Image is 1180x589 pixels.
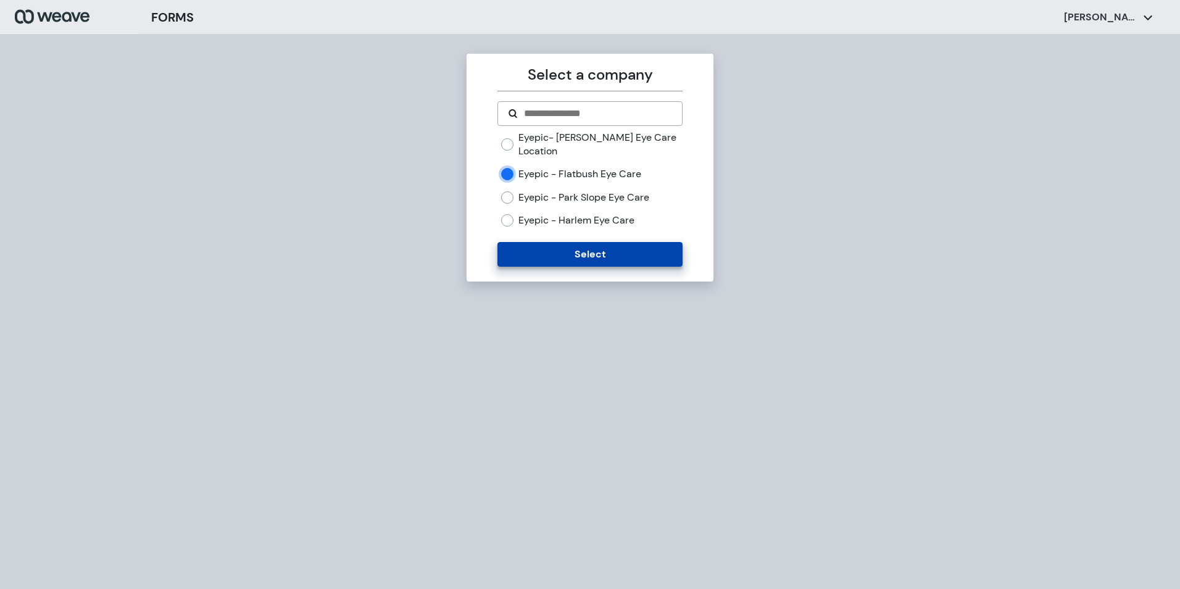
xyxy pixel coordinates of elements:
h3: FORMS [151,8,194,27]
p: [PERSON_NAME] [1064,10,1138,24]
input: Search [523,106,671,121]
label: Eyepic - Harlem Eye Care [518,214,634,227]
label: Eyepic - Flatbush Eye Care [518,167,641,181]
button: Select [497,242,682,267]
p: Select a company [497,64,682,86]
label: Eyepic - Park Slope Eye Care [518,191,649,204]
label: Eyepic- [PERSON_NAME] Eye Care Location [518,131,682,157]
